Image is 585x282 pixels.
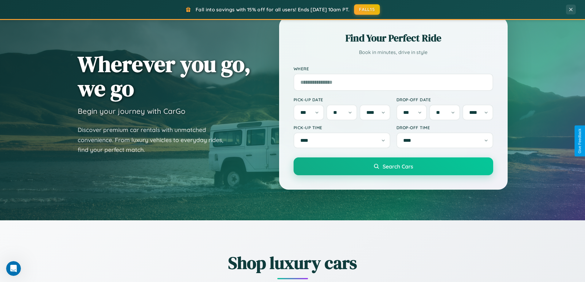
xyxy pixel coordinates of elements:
[294,125,390,130] label: Pick-up Time
[108,251,477,275] h2: Shop luxury cars
[78,106,185,116] h3: Begin your journey with CarGo
[396,125,493,130] label: Drop-off Time
[294,97,390,102] label: Pick-up Date
[294,31,493,45] h2: Find Your Perfect Ride
[578,129,582,153] div: Give Feedback
[294,157,493,175] button: Search Cars
[383,163,413,170] span: Search Cars
[78,52,251,100] h1: Wherever you go, we go
[294,48,493,57] p: Book in minutes, drive in style
[196,6,349,13] span: Fall into savings with 15% off for all users! Ends [DATE] 10am PT.
[6,261,21,276] iframe: Intercom live chat
[78,125,231,155] p: Discover premium car rentals with unmatched convenience. From luxury vehicles to everyday rides, ...
[396,97,493,102] label: Drop-off Date
[354,4,380,15] button: FALL15
[294,66,493,71] label: Where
